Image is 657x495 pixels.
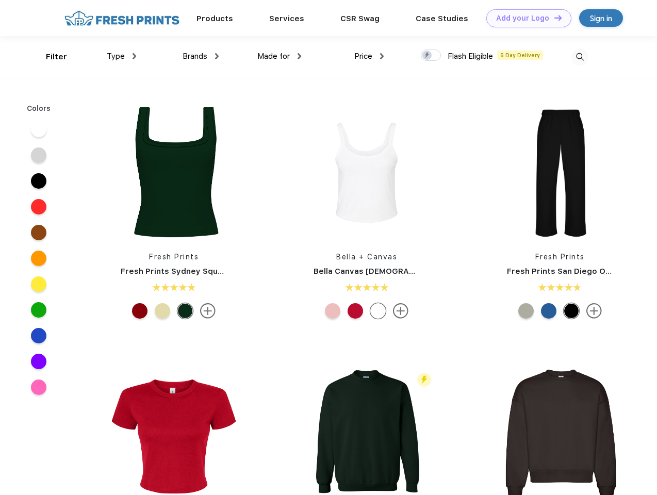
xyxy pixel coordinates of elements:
a: Fresh Prints [535,253,585,261]
img: desktop_search.svg [571,48,588,65]
div: Black [564,303,579,319]
a: Products [196,14,233,23]
img: dropdown.png [380,53,384,59]
a: Fresh Prints [149,253,199,261]
div: Filter [46,51,67,63]
span: Flash Eligible [448,52,493,61]
div: Colors [19,103,59,114]
div: Solid Red Blend [348,303,363,319]
img: DT [554,15,562,21]
img: dropdown.png [298,53,301,59]
img: flash_active_toggle.svg [417,373,431,387]
div: Dark Green [177,303,193,319]
a: Fresh Prints Sydney Square Neck Tank Top [121,267,291,276]
div: Solid Pink Blend [325,303,340,319]
img: more.svg [393,303,408,319]
div: Royal Blue mto [541,303,556,319]
img: more.svg [586,303,602,319]
a: Sign in [579,9,623,27]
img: more.svg [200,303,216,319]
div: Sign in [590,12,612,24]
div: Crimson White [132,303,147,319]
img: dropdown.png [215,53,219,59]
img: fo%20logo%202.webp [61,9,183,27]
span: Brands [183,52,207,61]
span: Type [107,52,125,61]
span: Made for [257,52,290,61]
img: func=resize&h=266 [298,104,435,241]
a: Bella Canvas [DEMOGRAPHIC_DATA]' Micro Ribbed Scoop Tank [314,267,559,276]
a: Bella + Canvas [336,253,397,261]
img: func=resize&h=266 [105,104,242,241]
img: dropdown.png [133,53,136,59]
div: Solid Wht Blend [370,303,386,319]
img: func=resize&h=266 [491,104,629,241]
span: Price [354,52,372,61]
div: Butter Yellow [155,303,170,319]
div: Add your Logo [496,14,549,23]
div: Heathered Grey mto [518,303,534,319]
span: 5 Day Delivery [497,51,543,60]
